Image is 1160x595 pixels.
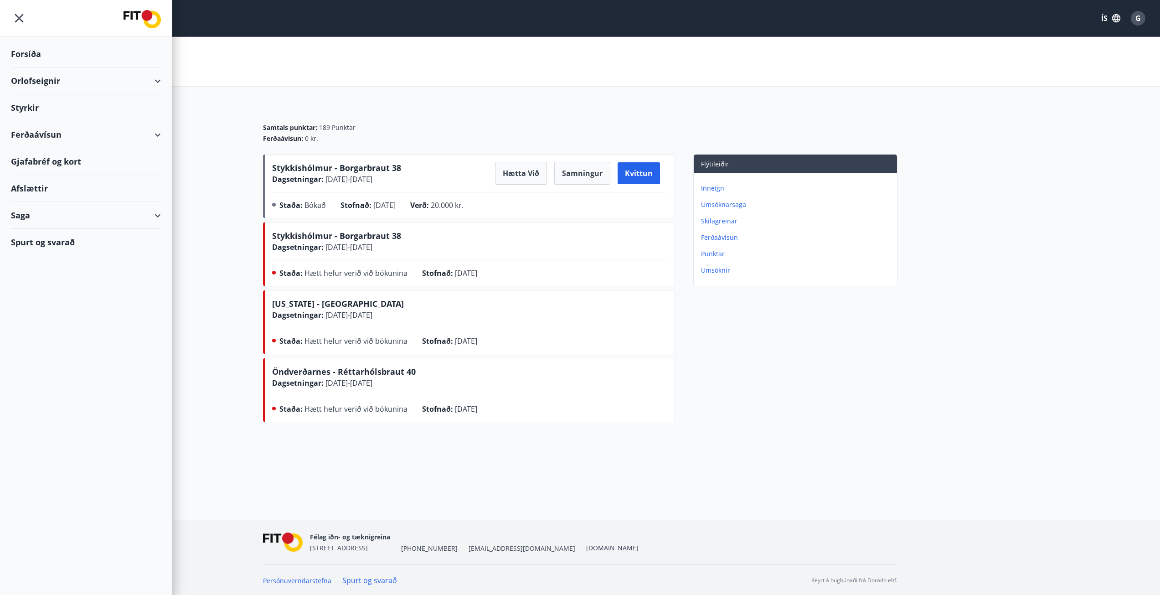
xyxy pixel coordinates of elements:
span: [DATE] - [DATE] [324,310,372,320]
span: Félag iðn- og tæknigreina [310,533,390,541]
button: menu [11,10,27,26]
span: Verð : [410,200,429,210]
span: [DATE] - [DATE] [324,242,372,252]
p: Ferðaávísun [701,233,893,242]
span: 0 kr. [305,134,318,143]
div: Orlofseignir [11,67,161,94]
span: Dagsetningar : [272,242,324,252]
div: Spurt og svarað [11,229,161,255]
img: FPQVkF9lTnNbbaRSFyT17YYeljoOGk5m51IhT0bO.png [263,533,303,552]
span: Stofnað : [422,404,453,414]
span: Stykkishólmur - Borgarbraut 38 [272,230,401,241]
p: Punktar [701,249,893,259]
span: Stofnað : [422,336,453,346]
span: [DATE] [455,268,477,278]
div: Ferðaávísun [11,121,161,148]
span: Stofnað : [422,268,453,278]
span: Öndverðarnes - Réttarhólsbraut 40 [272,366,416,377]
p: Umsóknarsaga [701,200,893,209]
span: Stofnað : [340,200,371,210]
span: Samtals punktar : [263,123,317,132]
div: Gjafabréf og kort [11,148,161,175]
span: Flýtileiðir [701,160,729,168]
button: Kvittun [618,162,660,184]
a: Spurt og svarað [342,575,397,585]
span: Stykkishólmur - Borgarbraut 38 [272,162,401,173]
span: [DATE] [455,336,477,346]
div: Afslættir [11,175,161,202]
span: [STREET_ADDRESS] [310,543,368,552]
span: Staða : [279,336,303,346]
span: [PHONE_NUMBER] [401,544,458,553]
span: Dagsetningar : [272,378,324,388]
span: [DATE] - [DATE] [324,174,372,184]
div: Saga [11,202,161,229]
div: Forsíða [11,41,161,67]
p: Keyrt á hugbúnaði frá Dorado ehf. [811,576,897,585]
span: Hætt hefur verið við bókunina [304,268,407,278]
a: [DOMAIN_NAME] [586,543,639,552]
p: Umsóknir [701,266,893,275]
span: [DATE] [455,404,477,414]
p: Skilagreinar [701,217,893,226]
button: ÍS [1096,10,1125,26]
span: [EMAIL_ADDRESS][DOMAIN_NAME] [469,544,575,553]
span: Staða : [279,404,303,414]
span: Dagsetningar : [272,174,324,184]
span: Staða : [279,200,303,210]
div: Styrkir [11,94,161,121]
p: Inneign [701,184,893,193]
span: G [1135,13,1141,23]
span: 189 Punktar [319,123,356,132]
button: G [1127,7,1149,29]
span: Staða : [279,268,303,278]
img: union_logo [124,10,161,28]
span: [DATE] [373,200,396,210]
span: 20.000 kr. [431,200,464,210]
span: Ferðaávísun : [263,134,303,143]
span: Hætt hefur verið við bókunina [304,404,407,414]
a: Persónuverndarstefna [263,576,331,585]
span: [DATE] - [DATE] [324,378,372,388]
span: Dagsetningar : [272,310,324,320]
span: [US_STATE] - [GEOGRAPHIC_DATA] [272,298,404,309]
span: Hætt hefur verið við bókunina [304,336,407,346]
button: Samningur [554,162,610,185]
span: Bókað [304,200,326,210]
button: Hætta við [495,162,547,185]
